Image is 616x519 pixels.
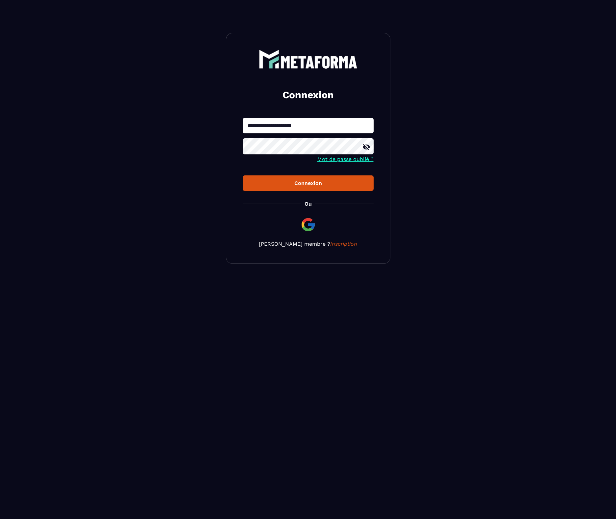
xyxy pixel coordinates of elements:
[248,180,368,186] div: Connexion
[243,50,374,69] a: logo
[305,201,312,207] p: Ou
[243,175,374,191] button: Connexion
[330,241,357,247] a: Inscription
[259,50,357,69] img: logo
[317,156,374,162] a: Mot de passe oublié ?
[300,217,316,233] img: google
[243,241,374,247] p: [PERSON_NAME] membre ?
[251,88,366,102] h2: Connexion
